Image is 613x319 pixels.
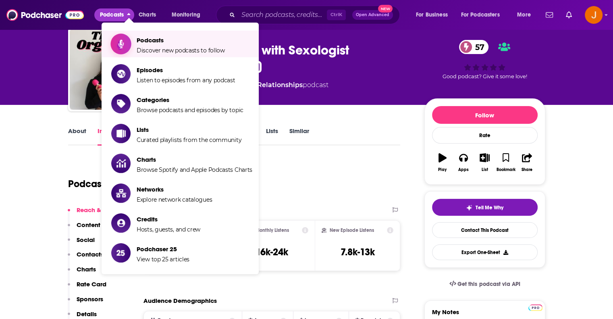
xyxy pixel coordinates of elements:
span: Tell Me Why [476,204,503,211]
span: Charts [139,9,156,21]
span: Charts [137,156,252,163]
span: Logged in as justine87181 [585,6,603,24]
button: open menu [511,8,541,21]
p: Social [77,236,95,244]
div: Play [438,167,447,172]
div: Bookmark [496,167,515,172]
button: Share [516,148,537,177]
button: open menu [166,8,211,21]
h3: 16k-24k [256,246,288,258]
span: Browse Spotify and Apple Podcasts Charts [137,166,252,173]
img: Podchaser Pro [528,304,542,311]
h1: Podcast Insights [68,178,141,190]
span: View top 25 articles [137,256,189,263]
div: Rate [432,127,538,144]
button: close menu [94,8,134,21]
span: Lists [137,126,241,133]
a: InsightsPodchaser Pro [98,127,137,146]
a: Show notifications dropdown [563,8,575,22]
span: Categories [137,96,243,104]
span: Podcasts [137,36,225,44]
button: Apps [453,148,474,177]
span: 57 [467,40,488,54]
a: About [68,127,86,146]
div: Search podcasts, credits, & more... [224,6,407,24]
span: Podchaser 25 [137,245,189,253]
span: Hosts, guests, and crew [137,226,200,233]
button: Show profile menu [585,6,603,24]
span: Explore network catalogues [137,196,212,203]
span: Ctrl K [327,10,346,20]
button: Content [68,221,100,236]
span: Good podcast? Give it some love! [443,73,527,79]
span: Credits [137,215,200,223]
span: Networks [137,186,212,193]
span: Open Advanced [356,13,389,17]
span: Podcasts [100,9,124,21]
button: Follow [432,106,538,124]
button: Reach & Audience [68,206,131,221]
span: Episodes [137,66,235,74]
span: Listen to episodes from any podcast [137,77,235,84]
span: For Podcasters [461,9,500,21]
span: Curated playlists from the community [137,136,241,144]
span: Monitoring [172,9,200,21]
input: Search podcasts, credits, & more... [238,8,327,21]
span: New [378,5,393,13]
div: List [482,167,488,172]
h2: Audience Demographics [143,297,217,304]
span: For Business [416,9,448,21]
a: Get this podcast via API [443,274,527,294]
a: Charts [133,8,161,21]
img: That's Orgasmic with Sexologist Emily Duncan [70,29,150,110]
h3: 7.8k-13k [341,246,375,258]
a: 57 [459,40,488,54]
span: Get this podcast via API [457,281,520,288]
div: 57Good podcast? Give it some love! [424,35,545,85]
span: More [517,9,531,21]
button: Rate Card [68,280,106,295]
p: Reach & Audience [77,206,131,214]
img: User Profile [585,6,603,24]
button: Contacts [68,250,104,265]
a: Contact This Podcast [432,222,538,238]
p: Rate Card [77,280,106,288]
p: Details [77,310,97,318]
img: tell me why sparkle [466,204,472,211]
p: Sponsors [77,295,103,303]
button: List [474,148,495,177]
p: Content [77,221,100,229]
img: Podchaser - Follow, Share and Rate Podcasts [6,7,84,23]
p: Contacts [77,250,104,258]
button: Play [432,148,453,177]
div: Apps [458,167,469,172]
span: Browse podcasts and episodes by topic [137,106,243,114]
p: Charts [77,265,96,273]
button: Sponsors [68,295,103,310]
button: Open AdvancedNew [352,10,393,20]
div: Share [522,167,532,172]
button: tell me why sparkleTell Me Why [432,199,538,216]
button: Charts [68,265,96,280]
a: Pro website [528,303,542,311]
a: Similar [289,127,309,146]
button: open menu [410,8,458,21]
button: Export One-Sheet [432,244,538,260]
h2: New Episode Listens [330,227,374,233]
button: Social [68,236,95,251]
span: Discover new podcasts to follow [137,47,225,54]
button: Bookmark [495,148,516,177]
button: open menu [456,8,511,21]
a: Show notifications dropdown [542,8,556,22]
